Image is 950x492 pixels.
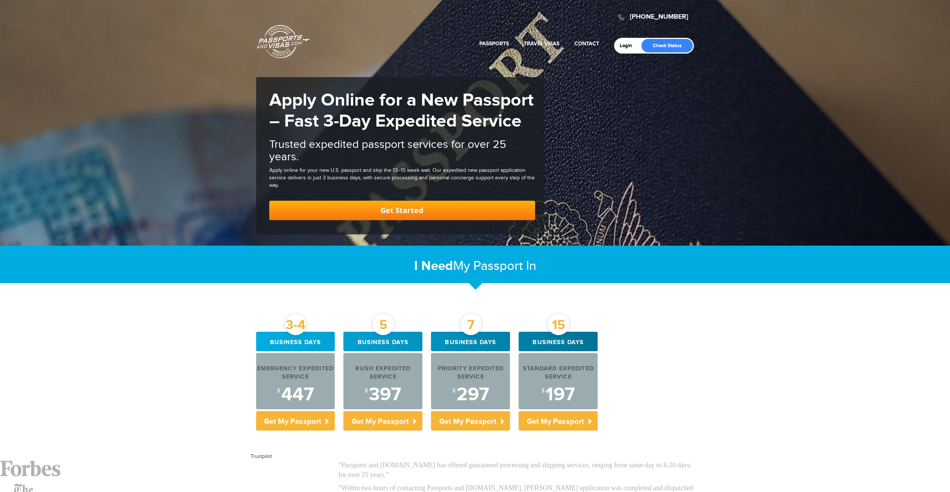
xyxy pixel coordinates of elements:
[343,411,422,431] p: Get My Passport
[256,411,335,431] p: Get My Passport
[343,332,422,351] div: Business days
[285,314,306,335] div: 3-4
[431,365,510,382] div: Priority Expedited Service
[541,388,544,394] sup: $
[251,453,272,459] a: Trustpilot
[460,314,482,335] div: 7
[343,385,422,404] div: 397
[519,365,598,382] div: Standard Expedited Service
[269,167,535,189] div: Apply online for your new U.S. passport and skip the 13–15 week wait. Our expedited new passport ...
[452,388,455,394] sup: $
[431,385,510,404] div: 297
[574,40,599,47] a: Contact
[519,411,598,431] p: Get My Passport
[256,385,335,404] div: 447
[269,201,535,220] a: Get Started
[256,365,335,382] div: Emergency Expedited Service
[479,40,509,47] a: Passports
[256,332,335,351] div: Business days
[524,40,559,47] a: Travel Visas
[257,25,310,58] a: Passports & [DOMAIN_NAME]
[269,89,534,132] strong: Apply Online for a New Passport – Fast 3-Day Expedited Service
[373,314,394,335] div: 5
[548,314,569,335] div: 15
[365,388,368,394] sup: $
[431,411,510,431] p: Get My Passport
[519,332,598,351] div: Business days
[256,332,335,431] a: 3-4 Business days Emergency Expedited Service $447 Get My Passport
[269,139,535,163] h2: Trusted expedited passport services for over 25 years.
[641,39,693,52] a: Check Status
[431,332,510,431] a: 7 Business days Priority Expedited Service $297 Get My Passport
[431,332,510,351] div: Business days
[620,43,637,49] a: Login
[256,258,694,274] h2: My
[519,385,598,404] div: 197
[414,258,453,274] strong: I Need
[630,13,688,21] a: [PHONE_NUMBER]
[473,258,536,274] span: Passport In
[277,388,280,394] sup: $
[343,365,422,382] div: Rush Expedited Service
[343,332,422,431] a: 5 Business days Rush Expedited Service $397 Get My Passport
[519,332,598,431] a: 15 Business days Standard Expedited Service $197 Get My Passport
[339,461,694,480] p: “Passports and [DOMAIN_NAME] has offered guaranteed processing and shipping services, ranging fro...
